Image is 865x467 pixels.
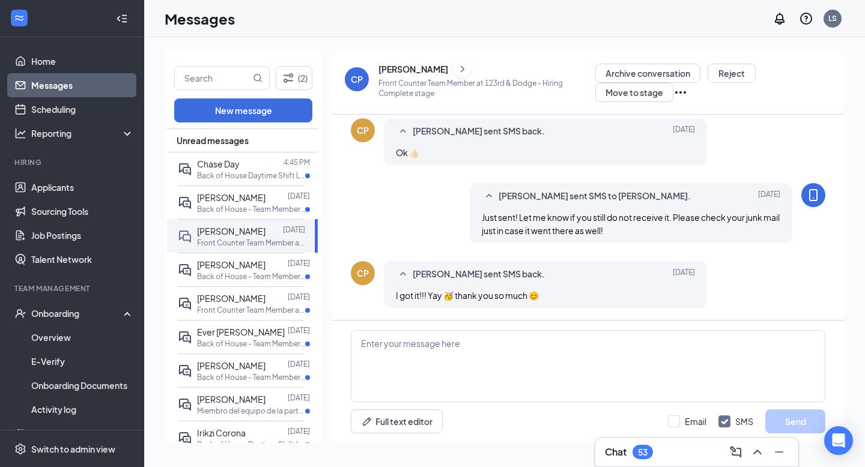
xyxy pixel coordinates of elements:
svg: SmallChevronUp [396,267,410,282]
svg: ChevronUp [750,445,765,459]
svg: ActiveDoubleChat [178,431,192,445]
span: Just sent! Let me know if you still do not receive it. Please check your junk mail just in case i... [482,212,780,236]
div: [PERSON_NAME] [378,63,448,75]
svg: Minimize [772,445,786,459]
div: Open Intercom Messenger [824,426,853,455]
svg: ActiveDoubleChat [178,330,192,345]
svg: ActiveDoubleChat [178,364,192,378]
svg: Filter [281,71,296,85]
p: [DATE] [288,191,310,201]
button: New message [174,98,312,122]
svg: Collapse [116,13,128,25]
button: ComposeMessage [726,442,745,462]
span: [PERSON_NAME] sent SMS to [PERSON_NAME]. [499,189,691,203]
p: 4:45 PM [284,157,310,167]
svg: ChevronRight [457,62,469,76]
svg: WorkstreamLogo [13,12,25,24]
p: Back of House Daytime Shift Leader at 123rd & Dodge [197,439,305,450]
div: CP [357,267,369,279]
svg: DoubleChat [178,229,192,244]
a: Team [31,421,134,445]
span: [PERSON_NAME] [197,226,266,237]
span: [DATE] [673,267,695,282]
svg: ActiveDoubleChat [178,162,192,176]
a: E-Verify [31,349,134,373]
a: Messages [31,73,134,97]
a: Overview [31,325,134,349]
p: [DATE] [283,224,305,235]
p: Back of House - Team Member at 123rd & Dodge [197,204,305,214]
p: [DATE] [288,359,310,369]
div: Reporting [31,127,135,139]
a: Applicants [31,175,134,199]
span: Ever [PERSON_NAME] [197,327,285,337]
svg: QuestionInfo [799,11,813,26]
span: [PERSON_NAME] [197,360,266,371]
svg: Analysis [14,127,26,139]
button: ChevronUp [748,442,767,462]
p: Back of House - Team Member at 123rd & Dodge [197,372,305,382]
div: Hiring [14,157,132,167]
span: [DATE] [673,124,695,139]
div: CP [351,73,363,85]
p: Front Counter Team Member at 123rd & Dodge - Hiring Complete stage [378,78,595,98]
input: Search [175,67,250,89]
p: [DATE] [288,393,310,403]
svg: Pen [361,415,373,427]
a: Home [31,49,134,73]
svg: MagnifyingGlass [253,73,263,83]
p: [DATE] [288,325,310,336]
span: [DATE] [758,189,780,203]
a: Job Postings [31,223,134,247]
p: [DATE] [288,426,310,436]
svg: ComposeMessage [729,445,743,459]
svg: Settings [14,443,26,455]
button: Move to stage [595,83,673,102]
p: Front Counter Team Member at 123rd & Dodge [197,305,305,315]
span: Irikzi Corona [197,427,246,438]
a: Scheduling [31,97,134,121]
div: Team Management [14,283,132,294]
div: Switch to admin view [31,443,115,455]
svg: UserCheck [14,307,26,319]
button: Reject [708,64,756,83]
p: Front Counter Team Member at 123rd & Dodge [197,238,305,248]
span: Unread messages [177,134,249,146]
svg: Ellipses [673,85,688,100]
svg: Notifications [772,11,787,26]
div: 53 [638,447,648,457]
p: Back of House - Team Member at 123rd & Dodge [197,339,305,349]
button: Archive conversation [595,64,700,83]
svg: ActiveDoubleChat [178,297,192,311]
p: [DATE] [288,292,310,302]
a: Activity log [31,397,134,421]
a: Onboarding Documents [31,373,134,397]
svg: SmallChevronUp [396,124,410,139]
span: [PERSON_NAME] sent SMS back. [413,267,545,282]
span: Chase Day [197,158,240,169]
h3: Chat [605,445,627,459]
span: Ok 👍🏻 [396,147,419,158]
svg: ActiveDoubleChat [178,263,192,277]
span: [PERSON_NAME] [197,394,266,405]
p: [DATE] [288,258,310,268]
div: Onboarding [31,307,124,319]
span: [PERSON_NAME] [197,259,266,270]
svg: ActiveDoubleChat [178,196,192,210]
span: I got it!!! Yay 🥳 thank you so much 😊 [396,290,539,301]
span: [PERSON_NAME] [197,192,266,203]
button: Full text editorPen [351,409,443,433]
span: [PERSON_NAME] sent SMS back. [413,124,545,139]
svg: SmallChevronUp [482,189,496,203]
button: Filter (2) [276,66,312,90]
a: Sourcing Tools [31,199,134,223]
p: Back of House Daytime Shift Leader at 123rd & Dodge [197,170,305,181]
svg: ActiveDoubleChat [178,397,192,412]
p: Miembro del equipo de la parte trasera de la casa at 123rd & Dodge [197,406,305,416]
svg: MobileSms [806,188,821,202]
span: [PERSON_NAME] [197,293,266,304]
a: Talent Network [31,247,134,271]
div: LS [828,13,837,23]
h1: Messages [165,8,235,29]
p: Back of House - Team Member at 123rd & Dodge [197,271,305,282]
